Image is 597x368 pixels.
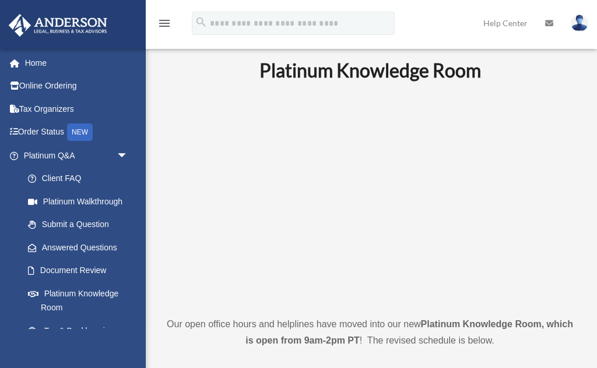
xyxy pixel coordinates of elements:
a: Answered Questions [16,236,146,259]
img: User Pic [571,15,588,31]
b: Platinum Knowledge Room [259,59,481,82]
a: Tax Organizers [8,97,146,121]
a: Client FAQ [16,167,146,190]
img: Anderson Advisors Platinum Portal [5,14,111,37]
span: arrow_drop_down [117,144,140,168]
a: Online Ordering [8,75,146,98]
strong: Platinum Knowledge Room, which is open from 9am-2pm PT [245,319,573,345]
i: menu [157,16,171,30]
a: Home [8,51,146,75]
a: Order StatusNEW [8,121,146,144]
i: search [195,16,208,29]
a: Document Review [16,259,146,282]
div: NEW [67,123,93,141]
a: Tax & Bookkeeping Packages [16,319,146,356]
a: menu [157,20,171,30]
a: Platinum Q&Aarrow_drop_down [8,144,146,167]
iframe: 231110_Toby_KnowledgeRoom [195,98,545,295]
a: Platinum Knowledge Room [16,282,140,319]
p: Our open office hours and helplines have moved into our new ! The revised schedule is below. [166,316,574,349]
a: Platinum Walkthrough [16,190,146,213]
a: Submit a Question [16,213,146,236]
